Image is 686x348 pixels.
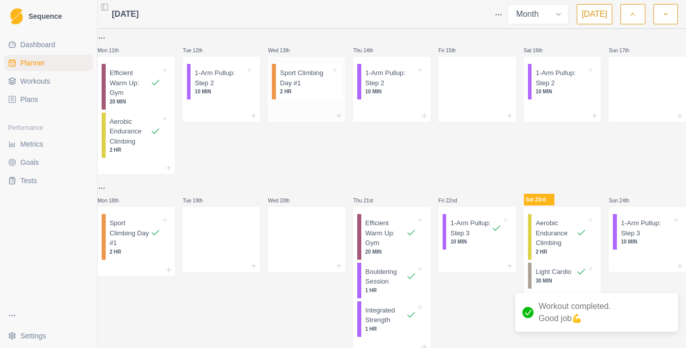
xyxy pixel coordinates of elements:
p: 1 HR [365,287,416,294]
p: Bouldering Session [365,267,406,287]
a: Workouts [4,73,93,89]
p: Sat 16th [524,47,554,54]
div: Aerobic Endurance Climbing2 HR [102,113,171,158]
span: Workouts [20,76,50,86]
p: 10 MIN [195,88,245,95]
div: Sport Climbing Day #12 HR [272,64,341,99]
div: Efficient Warm Up: Gym20 MIN [102,64,171,110]
img: Logo [10,8,23,25]
div: Efficient Warm Up: Gym20 MIN [357,214,426,260]
p: 10 MIN [536,88,586,95]
p: 30 MIN [536,277,586,285]
a: Tests [4,172,93,189]
a: Goals [4,154,93,170]
p: 2 HR [280,88,331,95]
p: Sat 23rd [524,194,554,205]
a: Plans [4,91,93,108]
p: 1-Arm Pullup: Step 3 [450,218,491,238]
p: 10 MIN [621,238,672,246]
div: 1-Arm Pullup: Step 310 MIN [613,214,682,250]
span: [DATE] [112,8,139,20]
p: 2 HR [110,146,161,154]
span: Goals [20,157,39,167]
p: Efficient Warm Up: Gym [110,68,150,98]
p: Mon 11th [98,47,128,54]
span: Planner [20,58,45,68]
p: 2 HR [536,248,586,256]
p: 10 MIN [365,88,416,95]
a: Metrics [4,136,93,152]
div: 1-Arm Pullup: Step 310 MIN [443,214,512,250]
div: Bouldering Session1 HR [357,263,426,298]
p: Mon 18th [98,197,128,204]
p: Sport Climbing Day #1 [110,218,150,248]
a: Planner [4,55,93,71]
p: Fri 15th [439,47,469,54]
p: Wed 20th [268,197,298,204]
div: 1-Arm Pullup: Step 210 MIN [528,64,597,99]
p: 20 MIN [110,98,161,106]
p: Tue 12th [183,47,213,54]
p: Sun 17th [609,47,639,54]
p: 20 MIN [365,248,416,256]
div: Performance [4,120,93,136]
div: Integrated Strength1 HR [357,301,426,337]
div: Sport Climbing Day #12 HR [102,214,171,260]
p: 1-Arm Pullup: Step 2 [365,68,416,88]
span: Metrics [20,139,43,149]
p: Wed 13th [268,47,298,54]
span: Sequence [28,13,62,20]
div: 1-Arm Pullup: Step 210 MIN [357,64,426,99]
p: Fri 22nd [439,197,469,204]
button: Settings [4,328,93,344]
p: Aerobic Endurance Climbing [110,117,150,147]
p: Sport Climbing Day #1 [280,68,331,88]
p: 2 HR [110,248,161,256]
span: Dashboard [20,40,55,50]
div: Aerobic Endurance Climbing2 HR [528,214,597,260]
a: LogoSequence [4,4,93,28]
a: Dashboard [4,37,93,53]
p: 10 MIN [450,238,501,246]
p: Integrated Strength [365,305,406,325]
p: 1-Arm Pullup: Step 3 [621,218,672,238]
span: Tests [20,176,37,186]
span: Plans [20,94,38,105]
p: Aerobic Endurance Climbing [536,218,576,248]
p: 1-Arm Pullup: Step 2 [536,68,586,88]
p: 1 HR [365,325,416,333]
button: [DATE] [577,4,612,24]
p: Workout completed. Good job 💪 [539,300,611,325]
p: Light Cardio [536,267,571,277]
div: 1-Arm Pullup: Step 210 MIN [187,64,256,99]
div: Light Cardio30 MIN [528,263,597,289]
p: Sun 24th [609,197,639,204]
p: Thu 14th [353,47,384,54]
p: Thu 21st [353,197,384,204]
p: Efficient Warm Up: Gym [365,218,406,248]
p: 1-Arm Pullup: Step 2 [195,68,245,88]
p: Tue 19th [183,197,213,204]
